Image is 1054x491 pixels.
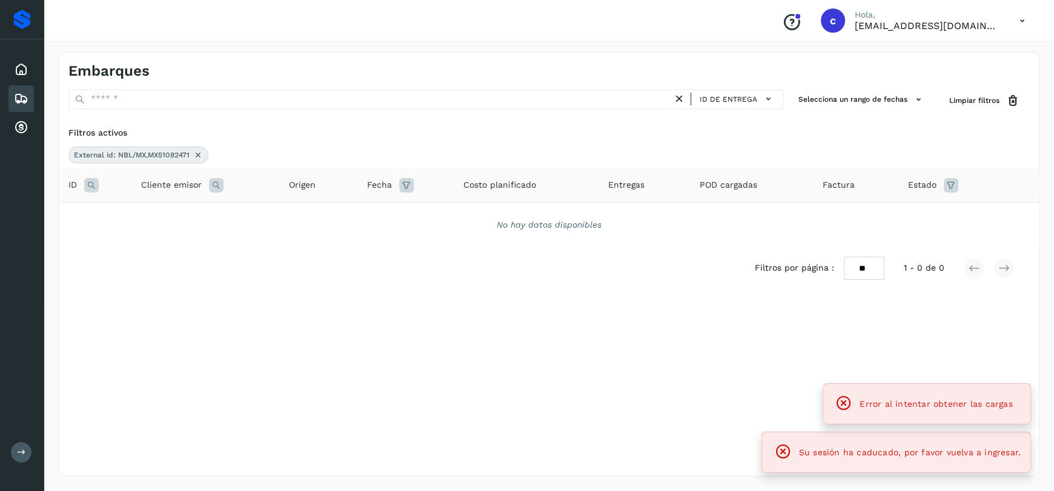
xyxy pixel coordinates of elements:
div: Embarques [8,85,34,112]
p: cuentasespeciales8_met@castores.com.mx [855,20,1000,31]
div: Inicio [8,56,34,83]
button: ID de entrega [696,90,778,108]
span: Entregas [608,179,645,191]
span: Filtros por página : [755,262,834,274]
span: Cliente emisor [141,179,202,191]
span: Su sesión ha caducado, por favor vuelva a ingresar. [799,447,1021,457]
span: Estado [908,179,936,191]
span: Origen [289,179,316,191]
span: Costo planificado [463,179,536,191]
p: Hola, [855,10,1000,20]
div: External id: NBL/MX.MX51082471 [68,147,208,163]
span: Limpiar filtros [949,95,999,106]
button: Limpiar filtros [940,90,1029,112]
span: ID de entrega [700,94,757,105]
h4: Embarques [68,62,150,80]
span: Error al intentar obtener las cargas [860,399,1012,409]
span: 1 - 0 de 0 [904,262,944,274]
div: Filtros activos [68,127,1029,139]
span: External id: NBL/MX.MX51082471 [74,150,190,160]
span: POD cargadas [700,179,757,191]
span: Fecha [367,179,392,191]
span: ID [68,179,77,191]
div: No hay datos disponibles [75,219,1023,231]
div: Cuentas por cobrar [8,114,34,141]
button: Selecciona un rango de fechas [794,90,930,110]
span: Factura [823,179,855,191]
